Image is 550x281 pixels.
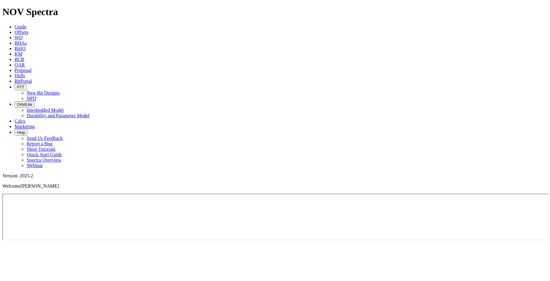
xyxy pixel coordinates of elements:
[15,73,25,78] a: Dulls
[27,113,90,118] a: Durability and Parameter Model
[27,108,64,113] a: Interbedded Model
[15,101,35,108] button: OrbitLite
[15,30,28,35] a: Offsets
[17,130,25,135] span: Help
[27,96,36,101] a: NPD
[27,136,63,141] a: Send Us Feedback
[15,24,26,29] a: Guide
[15,46,25,51] a: BitIQ
[15,84,27,90] button: FTT
[27,163,43,168] a: Webinar
[27,141,52,146] a: Report a Bug
[27,152,62,157] a: Quick Start Guide
[15,79,32,84] a: BitPortal
[27,147,56,152] a: Short Tutorials
[27,90,60,95] a: New Bit Designs
[15,40,27,46] a: BHAs
[15,57,24,62] a: BCR
[2,173,548,179] div: Version: 2025.2
[2,6,548,18] h1: NOV Spectra
[15,118,25,124] a: Calcs
[17,102,32,107] span: OrbitLite
[15,35,23,40] a: WD
[15,129,28,136] button: Help
[27,157,61,163] a: Spectra Overview
[15,62,25,67] a: OAR
[15,51,22,57] a: KM
[17,85,24,89] span: FTT
[2,183,548,189] p: Welcome
[15,68,31,73] a: Proposal
[15,124,35,129] a: Marketing
[21,183,59,189] span: [PERSON_NAME]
